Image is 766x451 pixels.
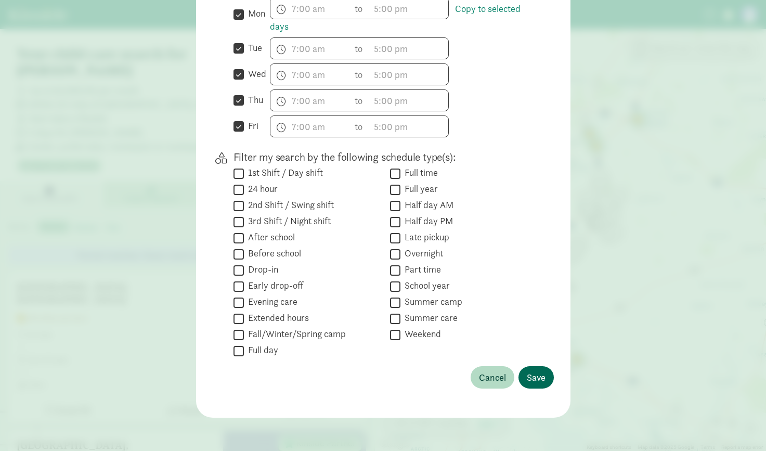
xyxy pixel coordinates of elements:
[270,90,349,111] input: 7:00 am
[244,263,278,276] label: Drop-in
[400,199,453,211] label: Half day AM
[400,295,462,308] label: Summer camp
[244,94,263,106] label: thu
[400,263,441,276] label: Part time
[369,90,448,111] input: 5:00 pm
[369,116,448,137] input: 5:00 pm
[400,215,453,227] label: Half day PM
[355,68,364,82] span: to
[244,120,258,132] label: fri
[233,150,537,164] p: Filter my search by the following schedule type(s):
[527,370,546,384] span: Save
[244,42,262,54] label: tue
[355,120,364,134] span: to
[244,344,278,356] label: Full day
[244,328,346,340] label: Fall/Winter/Spring camp
[244,166,323,179] label: 1st Shift / Day shift
[244,279,303,292] label: Early drop-off
[355,42,364,56] span: to
[270,38,349,59] input: 7:00 am
[244,231,295,243] label: After school
[244,183,278,195] label: 24 hour
[400,166,438,179] label: Full time
[400,247,443,260] label: Overnight
[518,366,554,389] button: Save
[369,64,448,85] input: 5:00 pm
[244,199,334,211] label: 2nd Shift / Swing shift
[244,247,301,260] label: Before school
[244,215,331,227] label: 3rd Shift / Night shift
[479,370,506,384] span: Cancel
[244,295,297,308] label: Evening care
[400,183,438,195] label: Full year
[355,94,364,108] span: to
[471,366,514,389] button: Cancel
[400,328,441,340] label: Weekend
[244,68,266,80] label: wed
[400,312,458,324] label: Summer care
[270,64,349,85] input: 7:00 am
[369,38,448,59] input: 5:00 pm
[400,231,449,243] label: Late pickup
[400,279,450,292] label: School year
[244,312,309,324] label: Extended hours
[355,2,364,16] span: to
[244,7,265,20] label: mon
[270,116,349,137] input: 7:00 am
